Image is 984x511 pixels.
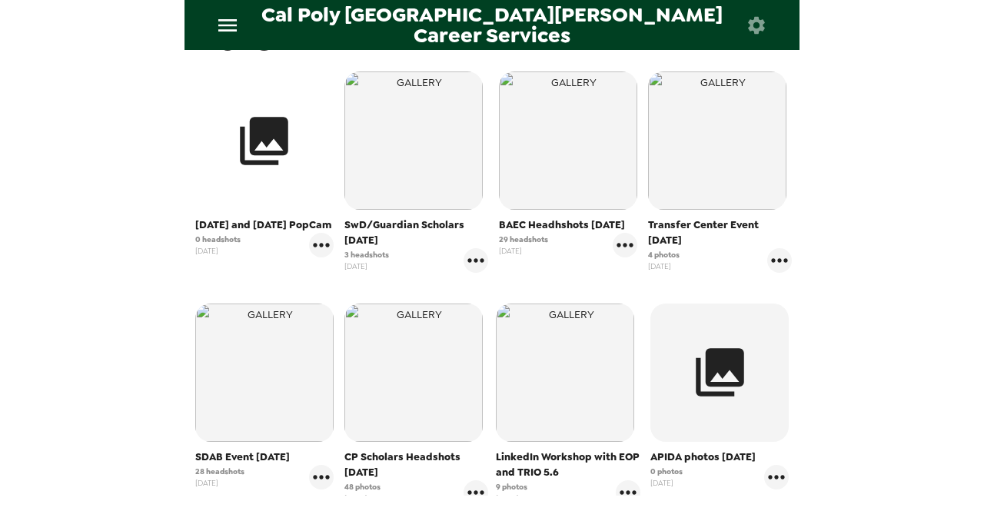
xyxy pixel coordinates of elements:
[496,493,527,504] span: [DATE]
[195,234,241,245] span: 0 headshots
[499,234,548,245] span: 29 headshots
[648,217,793,248] span: Transfer Center Event [DATE]
[648,71,786,210] img: gallery
[344,481,381,493] span: 48 photos
[648,249,680,260] span: 4 photos
[464,248,488,273] button: gallery menu
[344,304,483,442] img: gallery
[464,480,488,505] button: gallery menu
[309,465,334,489] button: gallery menu
[195,304,334,442] img: gallery
[344,450,489,480] span: CP Scholars Headshots [DATE]
[309,233,334,257] button: gallery menu
[195,477,244,489] span: [DATE]
[499,217,637,233] span: BAEC Headhshots [DATE]
[195,450,334,465] span: SDAB Event [DATE]
[195,245,241,257] span: [DATE]
[252,5,731,45] span: Cal Poly [GEOGRAPHIC_DATA][PERSON_NAME] Career Services
[344,249,389,260] span: 3 headshots
[764,465,789,489] button: gallery menu
[496,304,634,442] img: gallery
[767,248,792,273] button: gallery menu
[344,217,489,248] span: SwD/Guardian Scholars [DATE]
[499,245,548,257] span: [DATE]
[650,466,683,477] span: 0 photos
[499,71,637,210] img: gallery
[195,217,334,233] span: [DATE] and [DATE] PopCam
[616,480,640,505] button: gallery menu
[648,260,680,272] span: [DATE]
[344,71,483,210] img: gallery
[650,477,683,489] span: [DATE]
[613,233,637,257] button: gallery menu
[496,450,640,480] span: LinkedIn Workshop with EOP and TRIO 5.6
[496,481,527,493] span: 9 photos
[195,466,244,477] span: 28 headshots
[344,493,381,504] span: [DATE]
[344,260,389,272] span: [DATE]
[650,450,789,465] span: APIDA photos [DATE]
